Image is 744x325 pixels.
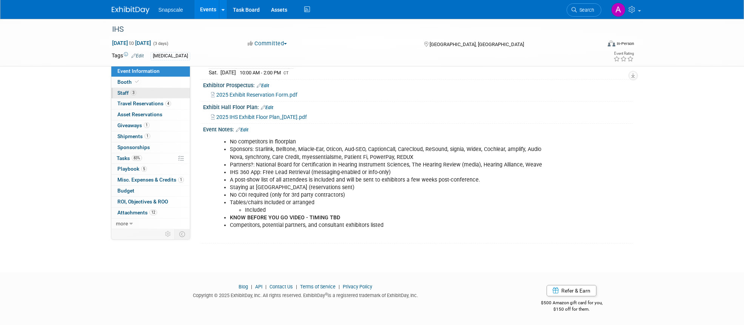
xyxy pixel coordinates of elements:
[203,124,633,134] div: Event Notes:
[111,120,190,131] a: Giveaways1
[261,105,273,110] a: Edit
[117,209,157,216] span: Attachments
[211,114,307,120] a: 2025 IHS Exhibit Floor Plan_[DATE].pdf
[165,101,171,106] span: 4
[230,146,545,161] li: Sponsors: Starlink, Belltone, Miacle-Ear, Oticon, Aud-SEO, CaptionCall, CareCloud, ReSound, signi...
[511,295,633,312] div: $500 Amazon gift card for you,
[144,122,149,128] span: 1
[255,284,262,290] a: API
[162,229,175,239] td: Personalize Event Tab Strip
[430,42,524,47] span: [GEOGRAPHIC_DATA], [GEOGRAPHIC_DATA]
[111,197,190,207] a: ROI, Objectives & ROO
[257,83,269,88] a: Edit
[111,186,190,196] a: Budget
[230,214,340,221] b: KNOW BEFORE YOU GO VIDEO - TIMING TBD
[294,284,299,290] span: |
[111,66,190,77] a: Event Information
[216,114,307,120] span: 2025 IHS Exhibit Floor Plan_[DATE].pdf
[211,92,297,98] a: 2025 Exhibit Reservation Form.pdf
[245,206,545,214] li: Included
[117,79,140,85] span: Booth
[325,292,328,296] sup: ®
[159,7,183,13] span: Snapscale
[230,222,545,229] li: Competitors, potential partners, and consultant exhibitors listed
[117,144,150,150] span: Sponsorships
[116,220,128,226] span: more
[117,199,168,205] span: ROI, Objectives & ROO
[611,3,625,17] img: Alex Corrigan
[209,69,220,77] td: Sat.
[117,177,184,183] span: Misc. Expenses & Credits
[117,68,160,74] span: Event Information
[203,80,633,89] div: Exhibitor Prospectus:
[145,133,150,139] span: 1
[111,142,190,153] a: Sponsorships
[178,177,184,183] span: 1
[152,41,168,46] span: (3 days)
[112,290,500,299] div: Copyright © 2025 ExhibitDay, Inc. All rights reserved. ExhibitDay is a registered trademark of Ex...
[230,176,545,184] li: A post-show list of all attendees is included and will be sent to exhibitors a few weeks post-con...
[128,40,135,46] span: to
[557,39,635,51] div: Event Format
[111,153,190,164] a: Tasks83%
[111,109,190,120] a: Asset Reservations
[117,166,147,172] span: Playbook
[300,284,336,290] a: Terms of Service
[109,23,590,36] div: IHS
[117,122,149,128] span: Giveaways
[111,77,190,88] a: Booth
[203,102,633,111] div: Exhibit Hall Floor Plan:
[117,188,134,194] span: Budget
[117,155,142,161] span: Tasks
[111,208,190,218] a: Attachments12
[111,164,190,174] a: Playbook5
[112,6,149,14] img: ExhibitDay
[141,166,147,172] span: 5
[613,52,634,55] div: Event Rating
[149,209,157,215] span: 12
[230,161,545,169] li: Partners?: National Board for Certification in Hearing Instrument Sciences, The Hearing Review (m...
[230,199,545,214] li: Tables/chairs included or arranged
[577,7,594,13] span: Search
[117,133,150,139] span: Shipments
[230,191,545,199] li: No COI required (only for 3rd party contractors)
[111,131,190,142] a: Shipments1
[245,40,290,48] button: Committed
[547,285,596,296] a: Refer & Earn
[117,111,162,117] span: Asset Reservations
[239,284,248,290] a: Blog
[111,88,190,99] a: Staff3
[131,53,144,59] a: Edit
[151,52,190,60] div: [MEDICAL_DATA]
[135,80,139,84] i: Booth reservation complete
[230,169,545,176] li: IHS 360 App: Free Lead Retrieval (messaging-enabled or info-only)
[131,90,136,95] span: 3
[608,40,615,46] img: Format-Inperson.png
[343,284,372,290] a: Privacy Policy
[112,40,151,46] span: [DATE] [DATE]
[567,3,601,17] a: Search
[337,284,342,290] span: |
[263,284,268,290] span: |
[511,306,633,313] div: $150 off for them.
[230,138,545,146] li: No competitors in floorplan
[249,284,254,290] span: |
[240,70,281,75] span: 10:00 AM - 2:00 PM
[111,99,190,109] a: Travel Reservations4
[111,175,190,185] a: Misc. Expenses & Credits1
[117,90,136,96] span: Staff
[111,219,190,229] a: more
[220,69,236,77] td: [DATE]
[132,155,142,161] span: 83%
[174,229,190,239] td: Toggle Event Tabs
[216,92,297,98] span: 2025 Exhibit Reservation Form.pdf
[117,100,171,106] span: Travel Reservations
[283,71,289,75] span: CT
[230,184,545,191] li: Staying at [GEOGRAPHIC_DATA] (reservations sent)
[270,284,293,290] a: Contact Us
[616,41,634,46] div: In-Person
[236,127,248,132] a: Edit
[112,52,144,60] td: Tags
